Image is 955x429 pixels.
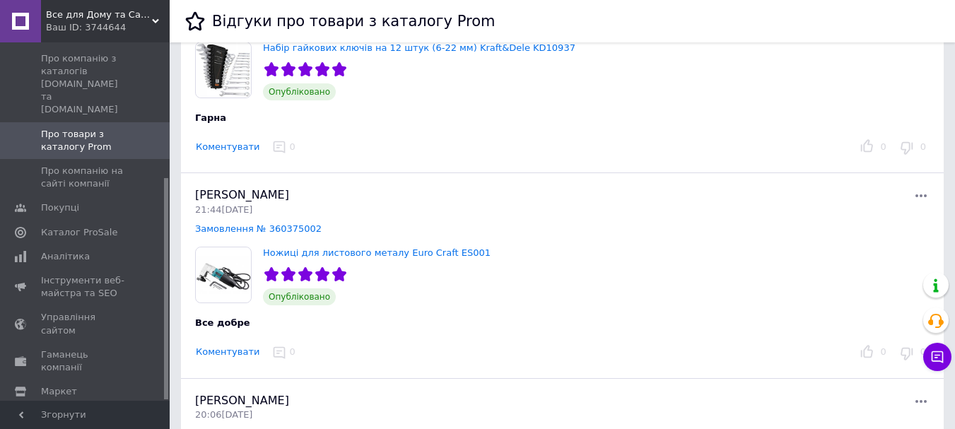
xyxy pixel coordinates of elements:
button: Коментувати [195,345,260,360]
span: Про компанію на сайті компанії [41,165,131,190]
div: Ваш ID: 3744644 [46,21,170,34]
span: Опубліковано [263,83,336,100]
button: Коментувати [195,140,260,155]
span: Про компанію з каталогів [DOMAIN_NAME] та [DOMAIN_NAME] [41,52,131,117]
span: Гаманець компанії [41,348,131,374]
span: 20:06[DATE] [195,409,252,420]
button: Чат з покупцем [923,343,951,371]
span: Покупці [41,201,79,214]
img: Набір гайкових ключів на 12 штук (6-22 мм) Kraft&Dele KD10937 [196,42,251,98]
span: Управління сайтом [41,311,131,336]
span: [PERSON_NAME] [195,188,289,201]
span: Каталог ProSale [41,226,117,239]
span: Все добре [195,317,250,328]
a: Набір гайкових ключів на 12 штук (6-22 мм) Kraft&Dele KD10937 [263,42,575,53]
span: Маркет [41,385,77,398]
a: Замовлення № 360375002 [195,223,322,234]
span: Опубліковано [263,288,336,305]
span: [PERSON_NAME] [195,394,289,407]
h1: Відгуки про товари з каталогу Prom [212,13,495,30]
img: Ножиці для листового металу Euro Craft ES001 [196,247,251,302]
span: Інструменти веб-майстра та SEO [41,274,131,300]
span: Аналітика [41,250,90,263]
a: Ножиці для листового металу Euro Craft ES001 [263,247,491,258]
span: Про товари з каталогу Prom [41,128,131,153]
span: Гарна [195,112,226,123]
span: Все для Дому та Саду Bizon24🛠 [46,8,152,21]
span: 21:44[DATE] [195,204,252,215]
